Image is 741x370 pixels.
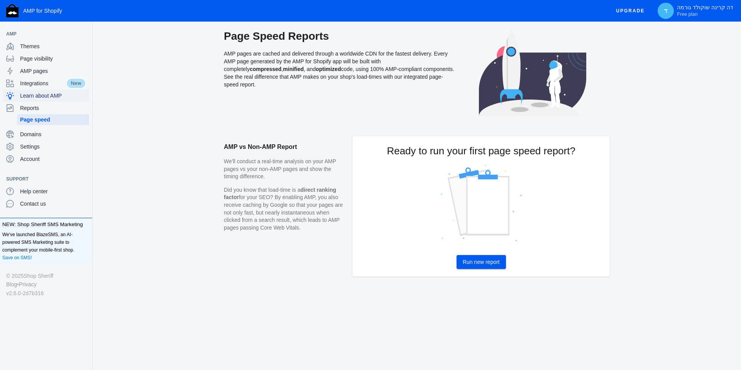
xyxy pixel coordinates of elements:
span: Free plan [677,11,697,17]
iframe: Drift Widget Chat Controller [702,331,732,361]
a: AMP pages [3,65,89,77]
a: Page speed [17,114,89,125]
a: Reports [3,102,89,114]
button: Add a sales channel [78,32,91,35]
div: v2.6.0-2d7b316 [6,289,86,297]
div: © 2025 [6,272,86,280]
button: Run new report [457,255,506,269]
div: AMP pages are cached and delivered through a worldwide CDN for the fastest delivery. Every AMP pa... [224,29,455,124]
span: Help center [20,188,86,195]
span: Support [6,175,78,183]
span: Run new report [463,259,500,265]
span: Domains [20,130,86,138]
a: Account [3,153,89,165]
a: Save on SMS! [2,254,32,262]
a: Contact us [3,198,89,210]
span: New [66,78,86,89]
span: Account [20,155,86,163]
a: Privacy [19,280,37,289]
strong: compressed [250,66,281,72]
h2: AMP vs Non-AMP Report [224,136,345,158]
button: Upgrade [610,4,651,18]
span: Themes [20,42,86,50]
span: Contact us [20,200,86,208]
h2: Page Speed Reports [224,29,455,43]
a: Themes [3,40,89,52]
span: AMP for Shopify [23,8,62,14]
span: AMP [6,30,78,38]
strong: minified [283,66,304,72]
a: Page visibility [3,52,89,65]
p: Did you know that load-time is a for your SEO? By enabling AMP, you also receive caching by Googl... [224,186,345,232]
span: Settings [20,143,86,150]
span: ד [662,7,670,15]
a: Domains [3,128,89,140]
a: IntegrationsNew [3,77,89,90]
div: • [6,280,86,289]
span: Integrations [20,79,66,87]
p: We'll conduct a real-time analysis on your AMP pages vs your non-AMP pages and show the timing di... [224,158,345,181]
button: Add a sales channel [78,177,91,181]
h2: Ready to run your first page speed report? [360,144,602,158]
span: AMP pages [20,67,86,75]
span: Reports [20,104,86,112]
span: Page visibility [20,55,86,63]
span: Learn about AMP [20,92,86,100]
a: Learn about AMP [3,90,89,102]
span: Upgrade [616,4,645,18]
a: Shop Sheriff [24,272,53,280]
strong: optimized [316,66,341,72]
p: דה קרינה שוקולד גורמה [677,4,733,17]
span: Page speed [20,116,86,123]
img: Shop Sheriff Logo [6,4,19,17]
a: Blog [6,280,17,289]
a: Settings [3,140,89,153]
